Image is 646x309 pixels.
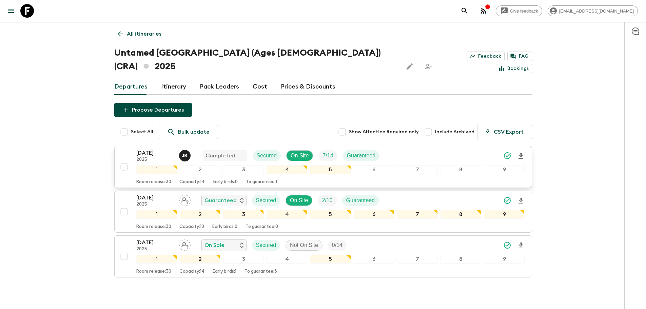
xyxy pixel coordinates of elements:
div: 3 [223,165,264,174]
p: On Site [290,196,308,205]
a: All itineraries [114,27,165,41]
div: Trip Fill [328,240,347,251]
a: Cost [253,79,267,95]
div: Trip Fill [318,150,337,161]
div: 9 [484,165,525,174]
svg: Synced Successfully [503,241,511,249]
div: Secured [253,150,281,161]
div: [EMAIL_ADDRESS][DOMAIN_NAME] [548,5,638,16]
p: [DATE] [136,149,174,157]
p: Secured [256,241,276,249]
button: Propose Departures [114,103,192,117]
span: Assign pack leader [179,197,191,202]
div: 9 [484,255,525,264]
p: Guaranteed [204,196,237,205]
svg: Download Onboarding [517,242,525,250]
a: Itinerary [161,79,186,95]
div: 5 [310,165,351,174]
p: All itineraries [127,30,161,38]
div: 4 [267,210,307,219]
div: 1 [136,210,177,219]
div: 7 [397,210,438,219]
div: 3 [223,255,264,264]
a: Departures [114,79,148,95]
div: 4 [267,255,307,264]
a: Bookings [496,64,532,73]
p: Room release: 30 [136,224,171,230]
a: FAQ [507,52,532,61]
p: 2025 [136,157,174,162]
p: Room release: 30 [136,269,171,274]
div: 6 [354,210,394,219]
a: Prices & Discounts [281,79,335,95]
svg: Synced Successfully [503,196,511,205]
button: Edit this itinerary [403,60,416,73]
div: On Site [286,150,313,161]
p: Room release: 30 [136,179,171,185]
p: [DATE] [136,238,174,247]
div: 7 [397,255,438,264]
p: [DATE] [136,194,174,202]
p: On Sale [204,241,224,249]
h1: Untamed [GEOGRAPHIC_DATA] (Ages [DEMOGRAPHIC_DATA]) (CRA) 2025 [114,46,397,73]
button: [DATE]2025Assign pack leaderGuaranteedSecuredOn SiteTrip FillGuaranteed123456789Room release:30Ca... [114,191,532,233]
p: Early birds: 0 [212,224,237,230]
div: Trip Fill [318,195,336,206]
div: Not On Site [286,240,322,251]
span: [EMAIL_ADDRESS][DOMAIN_NAME] [555,8,638,14]
span: Assign pack leader [179,242,191,247]
button: [DATE]2025Joe BerniniCompletedSecuredOn SiteTrip FillGuaranteed123456789Room release:30Capacity:1... [114,146,532,188]
svg: Synced Successfully [503,152,511,160]
a: Pack Leaders [200,79,239,95]
p: To guarantee: 0 [246,224,278,230]
a: Feedback [467,52,505,61]
span: Select All [131,129,153,135]
div: 8 [441,255,481,264]
div: 1 [136,255,177,264]
a: Give feedback [496,5,542,16]
span: Include Archived [435,129,474,135]
span: Share this itinerary [422,60,435,73]
span: Joe Bernini [179,152,192,157]
div: 2 [180,210,220,219]
p: Completed [205,152,235,160]
p: 2 / 10 [322,196,332,205]
div: 5 [310,255,351,264]
p: Capacity: 10 [179,224,204,230]
button: menu [4,4,18,18]
p: Bulk update [178,128,210,136]
p: Guaranteed [347,152,376,160]
div: 2 [180,165,220,174]
p: Secured [257,152,277,160]
button: [DATE]2025Assign pack leaderOn SaleSecuredNot On SiteTrip Fill123456789Room release:30Capacity:14... [114,235,532,277]
div: Secured [252,240,280,251]
div: 3 [223,210,264,219]
p: Early birds: 1 [213,269,236,274]
svg: Download Onboarding [517,197,525,205]
span: Give feedback [506,8,542,14]
p: 2025 [136,247,174,252]
p: Guaranteed [346,196,375,205]
div: 4 [267,165,307,174]
div: Secured [252,195,280,206]
div: 5 [310,210,351,219]
button: CSV Export [477,125,532,139]
p: 2025 [136,202,174,207]
button: search adventures [458,4,471,18]
div: 8 [441,210,481,219]
p: 7 / 14 [322,152,333,160]
p: On Site [291,152,309,160]
div: 1 [136,165,177,174]
p: To guarantee: 3 [244,269,277,274]
p: To guarantee: 1 [246,179,277,185]
div: 6 [354,255,394,264]
svg: Download Onboarding [517,152,525,160]
div: 6 [354,165,394,174]
div: 9 [484,210,525,219]
p: 0 / 14 [332,241,342,249]
p: Early birds: 0 [213,179,238,185]
div: 2 [180,255,220,264]
p: Capacity: 14 [179,179,204,185]
a: Bulk update [159,125,218,139]
div: 8 [441,165,481,174]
